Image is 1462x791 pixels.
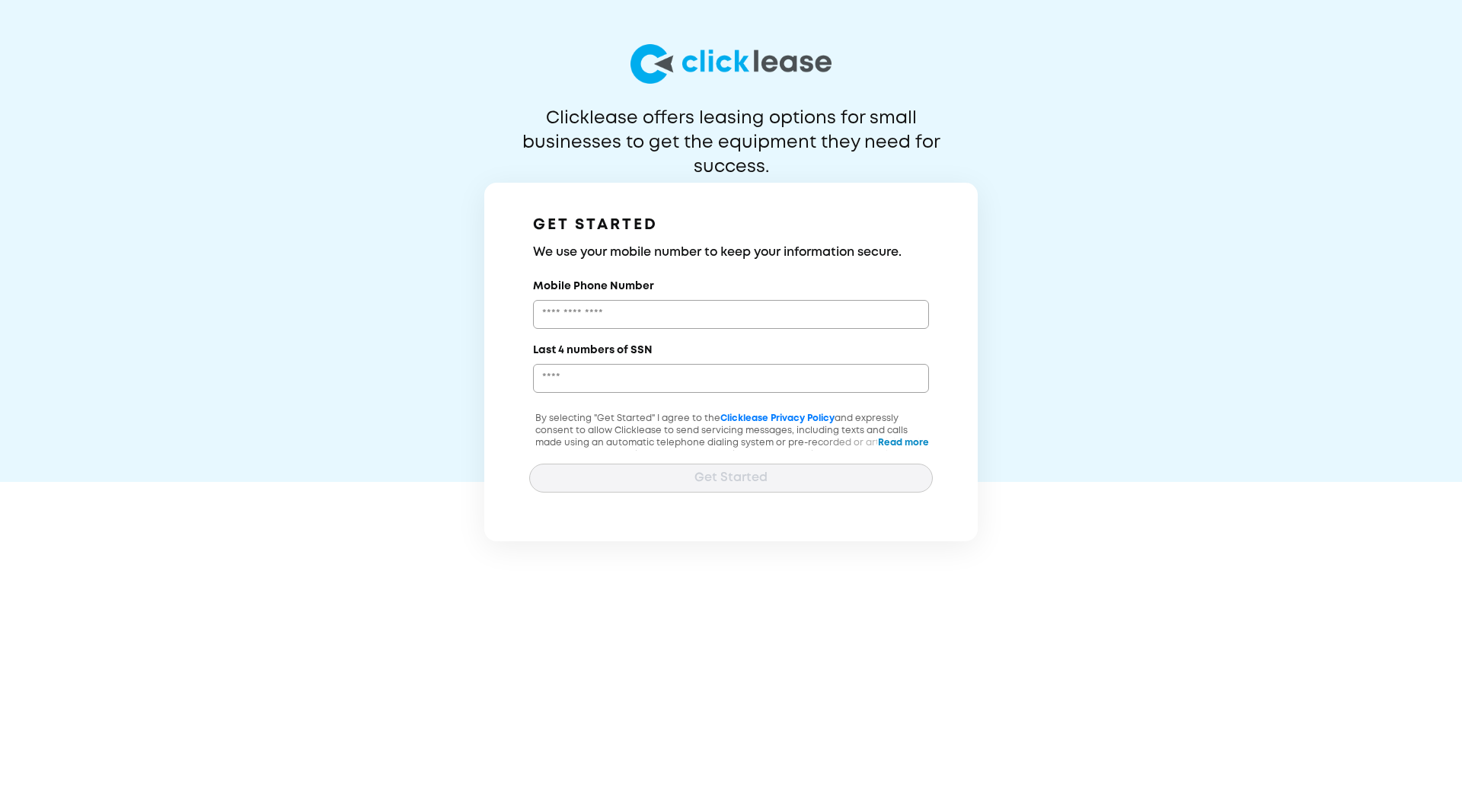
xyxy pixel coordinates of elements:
[533,244,929,262] h3: We use your mobile number to keep your information secure.
[529,413,933,486] p: By selecting "Get Started" I agree to the and expressly consent to allow Clicklease to send servi...
[485,107,977,155] p: Clicklease offers leasing options for small businesses to get the equipment they need for success.
[533,213,929,238] h1: GET STARTED
[630,44,832,84] img: logo-larg
[529,464,933,493] button: Get Started
[720,414,835,423] a: Clicklease Privacy Policy
[533,343,653,358] label: Last 4 numbers of SSN
[533,279,654,294] label: Mobile Phone Number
